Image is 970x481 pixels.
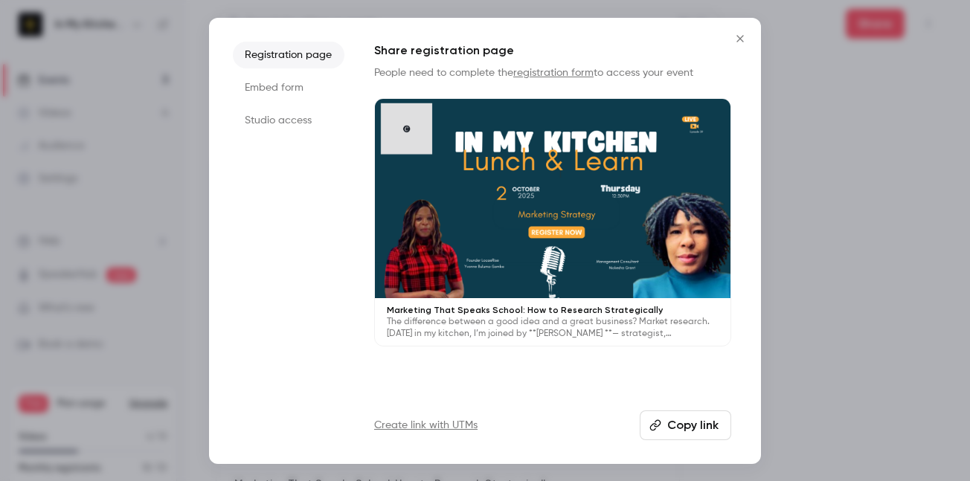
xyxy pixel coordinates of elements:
[513,68,594,78] a: registration form
[374,98,731,347] a: Marketing That Speaks School: How to Research StrategicallyThe difference between a good idea and...
[387,304,719,316] p: Marketing That Speaks School: How to Research Strategically
[233,107,344,134] li: Studio access
[374,65,731,80] p: People need to complete the to access your event
[640,410,731,440] button: Copy link
[374,42,731,59] h1: Share registration page
[725,24,755,54] button: Close
[374,418,478,433] a: Create link with UTMs
[387,316,719,340] p: The difference between a good idea and a great business? Market research. [DATE] in my kitchen, I...
[233,74,344,101] li: Embed form
[233,42,344,68] li: Registration page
